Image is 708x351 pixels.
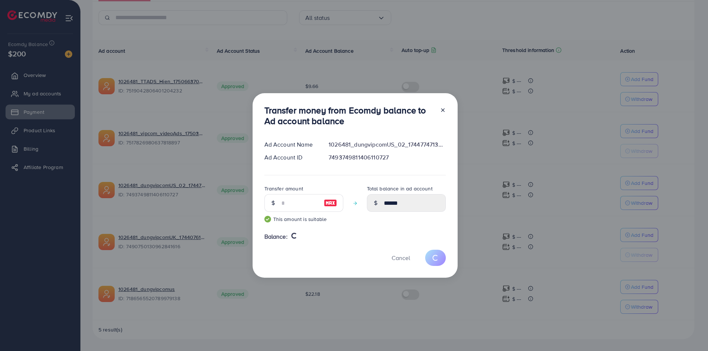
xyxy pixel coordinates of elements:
[258,153,323,162] div: Ad Account ID
[392,254,410,262] span: Cancel
[367,185,433,192] label: Total balance in ad account
[264,215,343,223] small: This amount is suitable
[258,140,323,149] div: Ad Account Name
[264,185,303,192] label: Transfer amount
[264,232,288,241] span: Balance:
[264,105,434,126] h3: Transfer money from Ecomdy balance to Ad account balance
[323,140,451,149] div: 1026481_dungvipcomUS_02_1744774713900
[264,216,271,222] img: guide
[323,153,451,162] div: 7493749811406110727
[382,250,419,266] button: Cancel
[324,199,337,207] img: image
[677,318,702,345] iframe: Chat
